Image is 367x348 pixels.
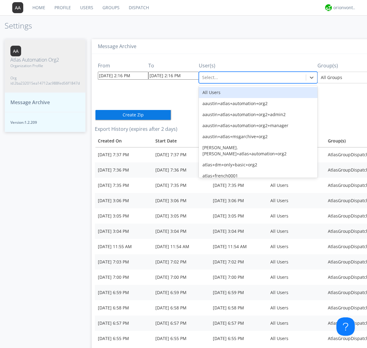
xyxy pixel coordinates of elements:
[98,244,149,250] div: [DATE] 11:55 AM
[95,109,171,120] button: Create Zip
[270,182,322,188] div: All Users
[199,131,317,142] div: aaustin+atlas+msgarchive+org2
[213,259,264,265] div: [DATE] 7:02 PM
[98,259,149,265] div: [DATE] 7:03 PM
[155,259,207,265] div: [DATE] 7:02 PM
[336,317,355,336] iframe: Toggle Customer Support
[199,63,317,69] h3: User(s)
[270,335,322,342] div: All Users
[199,109,317,120] div: aaustin+atlas+automation+org2+admin2
[5,93,86,112] button: Message Archive
[155,335,207,342] div: [DATE] 6:55 PM
[98,63,148,69] h3: From
[199,87,317,98] div: All Users
[10,99,50,106] span: Message Archive
[325,4,332,11] img: 29d36aed6fa347d5a1537e7736e6aa13
[199,159,317,170] div: atlas+dm+only+basic+org2
[155,244,207,250] div: [DATE] 11:54 AM
[155,182,207,188] div: [DATE] 7:35 PM
[270,244,322,250] div: All Users
[199,170,317,181] div: atlas+french0001
[213,320,264,326] div: [DATE] 6:57 PM
[213,182,264,188] div: [DATE] 7:35 PM
[98,198,149,204] div: [DATE] 3:06 PM
[10,120,80,125] span: Version: 1.2.209
[155,320,207,326] div: [DATE] 6:57 PM
[98,289,149,296] div: [DATE] 6:59 PM
[270,259,322,265] div: All Users
[155,213,207,219] div: [DATE] 3:05 PM
[270,289,322,296] div: All Users
[199,142,317,159] div: [PERSON_NAME].[PERSON_NAME]+atlas+automation+org2
[270,274,322,280] div: All Users
[152,135,210,147] th: Toggle SortBy
[155,167,207,173] div: [DATE] 7:36 PM
[98,152,149,158] div: [DATE] 7:37 PM
[270,320,322,326] div: All Users
[155,152,207,158] div: [DATE] 7:37 PM
[213,274,264,280] div: [DATE] 7:00 PM
[213,305,264,311] div: [DATE] 6:58 PM
[213,228,264,234] div: [DATE] 3:04 PM
[98,320,149,326] div: [DATE] 6:57 PM
[95,135,152,147] th: Toggle SortBy
[155,198,207,204] div: [DATE] 3:06 PM
[98,213,149,219] div: [DATE] 3:05 PM
[155,289,207,296] div: [DATE] 6:59 PM
[213,213,264,219] div: [DATE] 3:05 PM
[5,112,86,132] button: Version:1.2.209
[12,2,23,13] img: 373638.png
[10,75,80,86] span: Org id: 2ba232015ea14712ac988fed56f1847d
[98,182,149,188] div: [DATE] 7:35 PM
[5,39,86,93] button: Atlas Automation Org2Organization ProfileOrg id:2ba232015ea14712ac988fed56f1847d
[270,228,322,234] div: All Users
[98,335,149,342] div: [DATE] 6:55 PM
[213,244,264,250] div: [DATE] 11:54 AM
[10,46,21,56] img: 373638.png
[270,305,322,311] div: All Users
[213,335,264,342] div: [DATE] 6:55 PM
[98,305,149,311] div: [DATE] 6:58 PM
[199,120,317,131] div: aaustin+atlas+automation+org2+manager
[98,167,149,173] div: [DATE] 7:36 PM
[10,63,80,68] span: Organization Profile
[333,5,356,11] div: orionvontas+atlas+automation+org2
[155,228,207,234] div: [DATE] 3:04 PM
[270,198,322,204] div: All Users
[213,198,264,204] div: [DATE] 3:06 PM
[155,274,207,280] div: [DATE] 7:00 PM
[213,289,264,296] div: [DATE] 6:59 PM
[148,63,199,69] h3: To
[155,305,207,311] div: [DATE] 6:58 PM
[98,274,149,280] div: [DATE] 7:00 PM
[270,213,322,219] div: All Users
[199,98,317,109] div: aaustin+atlas+automation+org2
[10,56,80,63] span: Atlas Automation Org2
[98,228,149,234] div: [DATE] 3:04 PM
